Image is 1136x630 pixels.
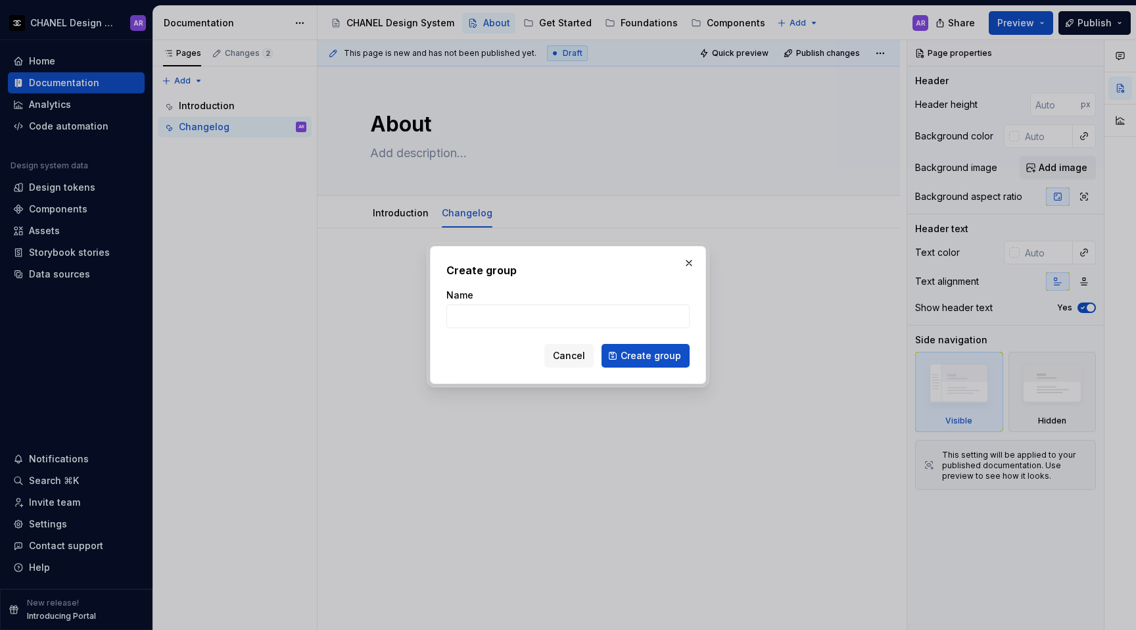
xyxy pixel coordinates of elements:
[446,262,690,278] h2: Create group
[544,344,594,368] button: Cancel
[446,289,473,302] label: Name
[553,349,585,362] span: Cancel
[621,349,681,362] span: Create group
[602,344,690,368] button: Create group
